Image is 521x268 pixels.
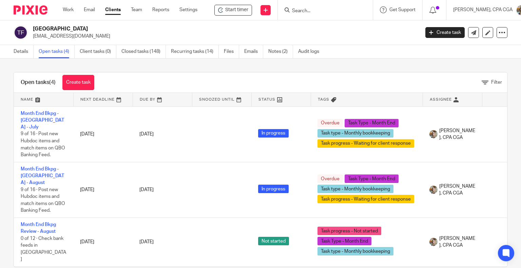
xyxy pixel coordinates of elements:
a: Closed tasks (148) [121,45,166,58]
input: Search [291,8,352,14]
span: Task progress - Waiting for client response [317,195,414,203]
span: [DATE] [139,132,154,137]
span: Start timer [225,6,248,14]
img: Pixie [14,5,47,15]
td: [DATE] [73,106,133,162]
span: Status [258,98,275,101]
span: Task type - Monthly bookkeeping [317,185,393,193]
a: Notes (2) [268,45,293,58]
a: Files [224,45,239,58]
span: Filter [491,80,502,85]
a: Create task [425,27,465,38]
img: Chrissy%20McGale%20Bio%20Pic%201.jpg [429,186,438,194]
span: In progress [258,185,289,193]
td: [DATE] [73,218,133,267]
a: Recurring tasks (14) [171,45,219,58]
span: Task Type - Month End [345,119,399,127]
p: [PERSON_NAME], CPA CGA [453,6,513,13]
span: Task Type - Month End [345,174,399,183]
img: Chrissy%20McGale%20Bio%20Pic%201.jpg [429,238,438,246]
a: Open tasks (4) [39,45,75,58]
a: Clients [105,6,121,13]
a: Client tasks (0) [80,45,116,58]
span: Snoozed Until [199,98,235,101]
p: [EMAIL_ADDRESS][DOMAIN_NAME] [33,33,415,40]
span: [PERSON_NAME], CPA CGA [439,127,475,141]
span: [DATE] [139,187,154,192]
a: Month End Bkpg - [GEOGRAPHIC_DATA] - July [21,111,64,130]
span: Task Type - Month End [317,237,371,245]
span: 0 of 12 · Check bank feeds in [GEOGRAPHIC_DATA] [21,236,66,262]
span: [DATE] [139,240,154,244]
a: Work [63,6,74,13]
span: Task progress - Not started [317,227,381,235]
a: Emails [244,45,263,58]
a: Month End Bkpg Review - August [21,222,56,234]
span: Overdue [317,174,343,183]
span: 9 of 16 · Post new Hubdoc items and match items on QBO Banking Feed. [21,187,65,213]
span: Tags [318,98,329,101]
td: [DATE] [73,162,133,218]
div: Tatlo Road Farm [214,5,252,16]
span: Overdue [317,119,343,127]
span: Get Support [389,7,416,12]
span: Task type - Monthly bookkeeping [317,247,393,255]
a: Details [14,45,34,58]
span: Not started [258,237,289,245]
a: Month End Bkpg - [GEOGRAPHIC_DATA] - August [21,167,64,185]
h1: Open tasks [21,79,56,86]
a: Settings [179,6,197,13]
span: Task type - Monthly bookkeeping [317,129,393,138]
a: Reports [152,6,169,13]
span: In progress [258,129,289,138]
span: [PERSON_NAME], CPA CGA [439,235,475,249]
img: svg%3E [14,25,28,40]
h2: [GEOGRAPHIC_DATA] [33,25,339,33]
a: Team [131,6,142,13]
a: Audit logs [298,45,324,58]
span: [PERSON_NAME], CPA CGA [439,183,475,197]
span: 9 of 16 · Post new Hubdoc items and match items on QBO Banking Feed. [21,132,65,158]
span: Task progress - Waiting for client response [317,139,414,148]
span: (4) [49,80,56,85]
a: Email [84,6,95,13]
a: Create task [62,75,94,90]
img: Chrissy%20McGale%20Bio%20Pic%201.jpg [429,130,438,138]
